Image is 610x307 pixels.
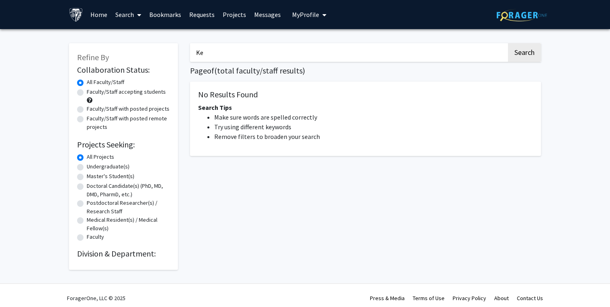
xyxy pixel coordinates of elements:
[198,90,533,99] h5: No Results Found
[69,8,83,22] img: Johns Hopkins University Logo
[87,172,134,181] label: Master's Student(s)
[214,122,533,132] li: Try using different keywords
[86,0,111,29] a: Home
[190,43,507,62] input: Search Keywords
[77,140,170,149] h2: Projects Seeking:
[190,164,541,183] nav: Page navigation
[87,233,104,241] label: Faculty
[87,162,130,171] label: Undergraduate(s)
[413,294,445,302] a: Terms of Use
[87,216,170,233] label: Medical Resident(s) / Medical Fellow(s)
[77,65,170,75] h2: Collaboration Status:
[214,132,533,141] li: Remove filters to broaden your search
[370,294,405,302] a: Press & Media
[494,294,509,302] a: About
[87,199,170,216] label: Postdoctoral Researcher(s) / Research Staff
[87,114,170,131] label: Faculty/Staff with posted remote projects
[219,0,250,29] a: Projects
[508,43,541,62] button: Search
[87,105,169,113] label: Faculty/Staff with posted projects
[453,294,486,302] a: Privacy Policy
[497,9,547,21] img: ForagerOne Logo
[145,0,185,29] a: Bookmarks
[77,249,170,259] h2: Division & Department:
[111,0,145,29] a: Search
[87,88,166,96] label: Faculty/Staff accepting students
[87,182,170,199] label: Doctoral Candidate(s) (PhD, MD, DMD, PharmD, etc.)
[87,78,124,86] label: All Faculty/Staff
[190,66,541,76] h1: Page of ( total faculty/staff results)
[214,112,533,122] li: Make sure words are spelled correctly
[250,0,285,29] a: Messages
[292,11,319,19] span: My Profile
[77,52,109,62] span: Refine By
[198,103,232,111] span: Search Tips
[185,0,219,29] a: Requests
[517,294,543,302] a: Contact Us
[6,271,34,301] iframe: To enrich screen reader interactions, please activate Accessibility in Grammarly extension settings
[87,153,114,161] label: All Projects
